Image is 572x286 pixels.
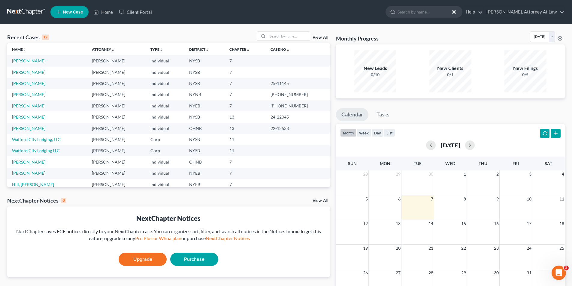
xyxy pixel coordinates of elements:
[87,179,146,190] td: [PERSON_NAME]
[445,161,455,166] span: Wed
[184,67,225,78] td: NYSB
[111,48,115,52] i: unfold_more
[146,100,184,111] td: Individual
[528,170,532,178] span: 3
[225,179,266,190] td: 7
[189,47,209,52] a: Districtunfold_more
[362,245,368,252] span: 19
[225,134,266,145] td: 11
[398,6,452,17] input: Search by name...
[384,129,395,137] button: list
[513,161,519,166] span: Fri
[461,245,467,252] span: 22
[493,220,499,227] span: 16
[354,65,396,72] div: New Leads
[92,47,115,52] a: Attorneyunfold_more
[7,34,49,41] div: Recent Cases
[184,111,225,122] td: NYSB
[336,108,368,121] a: Calendar
[12,70,45,75] a: [PERSON_NAME]
[225,78,266,89] td: 7
[463,7,483,17] a: Help
[266,111,330,122] td: 24-22045
[463,170,467,178] span: 1
[229,47,250,52] a: Chapterunfold_more
[12,103,45,108] a: [PERSON_NAME]
[146,156,184,167] td: Individual
[12,214,325,223] div: NextChapter Notices
[150,47,163,52] a: Typeunfold_more
[12,228,325,242] div: NextChapter saves ECF notices directly to your NextChapter case. You can organize, sort, filter, ...
[12,148,60,153] a: Watford City Lodging LLC
[225,168,266,179] td: 7
[561,170,565,178] span: 4
[428,269,434,276] span: 28
[184,55,225,66] td: NYSB
[119,253,167,266] a: Upgrade
[246,48,250,52] i: unfold_more
[87,134,146,145] td: [PERSON_NAME]
[206,235,250,241] a: NextChapter Notices
[225,100,266,111] td: 7
[170,253,218,266] a: Purchase
[146,89,184,100] td: Individual
[63,10,83,14] span: New Case
[146,78,184,89] td: Individual
[440,142,460,148] h2: [DATE]
[225,123,266,134] td: 13
[428,220,434,227] span: 14
[371,108,395,121] a: Tasks
[395,220,401,227] span: 13
[362,170,368,178] span: 28
[225,111,266,122] td: 13
[395,269,401,276] span: 27
[559,195,565,203] span: 11
[184,78,225,89] td: NYSB
[146,111,184,122] td: Individual
[430,195,434,203] span: 7
[504,72,546,78] div: 0/5
[146,145,184,156] td: Corp
[12,126,45,131] a: [PERSON_NAME]
[184,145,225,156] td: NYSB
[496,170,499,178] span: 2
[428,170,434,178] span: 30
[268,32,310,41] input: Search by name...
[340,129,356,137] button: month
[87,168,146,179] td: [PERSON_NAME]
[428,245,434,252] span: 21
[526,220,532,227] span: 17
[146,123,184,134] td: Individual
[87,111,146,122] td: [PERSON_NAME]
[12,159,45,164] a: [PERSON_NAME]
[483,7,564,17] a: [PERSON_NAME], Attorney At Law
[429,72,471,78] div: 0/1
[12,170,45,176] a: [PERSON_NAME]
[146,67,184,78] td: Individual
[414,161,422,166] span: Tue
[87,55,146,66] td: [PERSON_NAME]
[184,179,225,190] td: NYEB
[12,182,54,187] a: Hill, [PERSON_NAME]
[225,67,266,78] td: 7
[146,134,184,145] td: Corp
[87,89,146,100] td: [PERSON_NAME]
[146,179,184,190] td: Individual
[23,48,26,52] i: unfold_more
[87,100,146,111] td: [PERSON_NAME]
[61,198,66,203] div: 0
[184,100,225,111] td: NYEB
[12,58,45,63] a: [PERSON_NAME]
[429,65,471,72] div: New Clients
[266,123,330,134] td: 22-12538
[271,47,290,52] a: Case Nounfold_more
[42,35,49,40] div: 12
[266,89,330,100] td: [PHONE_NUMBER]
[225,156,266,167] td: 7
[184,168,225,179] td: NYEB
[87,156,146,167] td: [PERSON_NAME]
[365,195,368,203] span: 5
[225,145,266,156] td: 11
[12,47,26,52] a: Nameunfold_more
[354,72,396,78] div: 0/10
